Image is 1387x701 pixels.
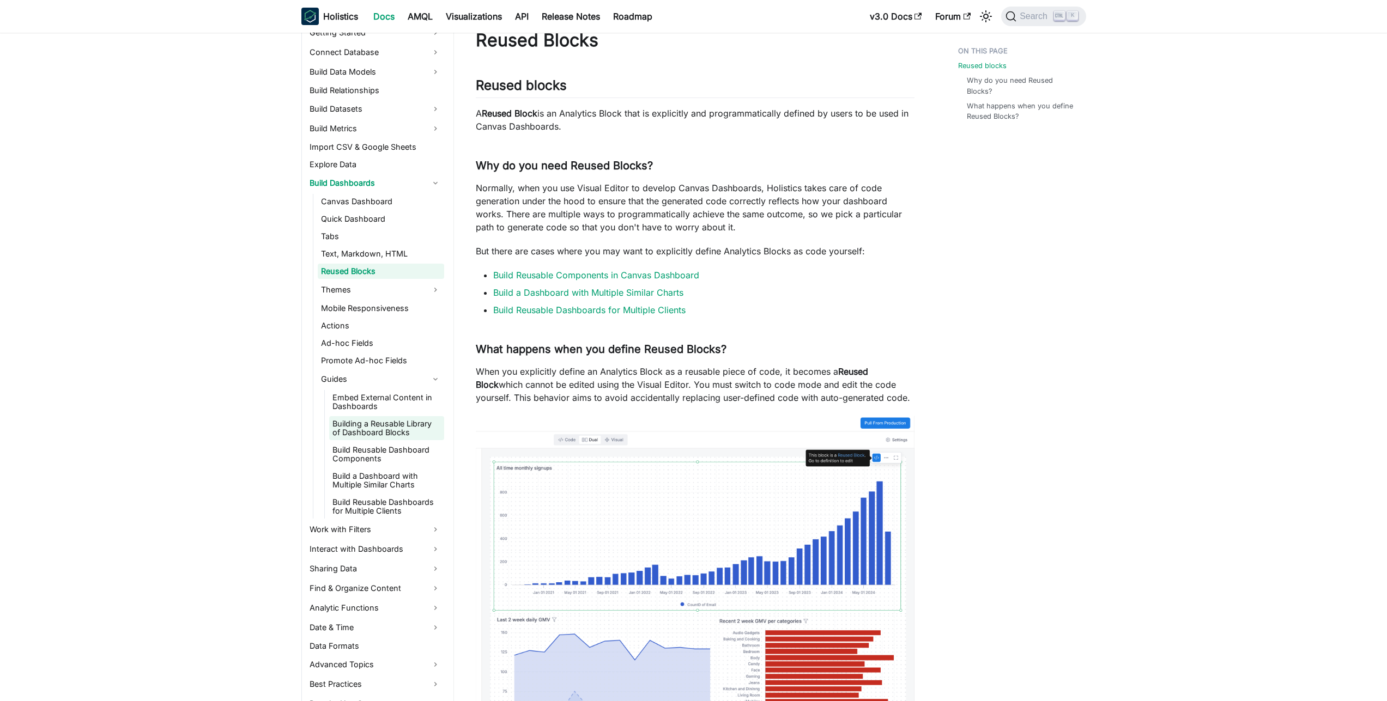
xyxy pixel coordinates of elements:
img: Holistics [301,8,319,25]
a: Docs [367,8,401,25]
a: HolisticsHolistics [301,8,358,25]
a: Getting Started [306,24,444,41]
a: AMQL [401,8,439,25]
a: Find & Organize Content [306,580,444,597]
button: Switch between dark and light mode (currently light mode) [977,8,995,25]
h1: Reused Blocks [476,29,914,51]
a: Build a Dashboard with Multiple Similar Charts [329,468,444,492]
p: Normally, when you use Visual Editor to develop Canvas Dashboards, Holistics takes care of code g... [476,181,914,234]
a: Reused blocks [958,60,1007,71]
a: API [508,8,535,25]
a: Text, Markdown, HTML [318,246,444,261]
p: A is an Analytics Block that is explicitly and programmatically defined by users to be used in Ca... [476,107,914,133]
a: Embed External Content in Dashboards [329,390,444,414]
a: Build Reusable Components in Canvas Dashboard [493,270,699,281]
a: Build Datasets [306,100,444,118]
a: Build Reusable Dashboard Components [329,442,444,466]
p: When you explicitly define an Analytics Block as a reusable piece of code, it becomes a which can... [476,365,914,404]
a: Release Notes [535,8,607,25]
a: Canvas Dashboard [318,194,444,209]
a: Build Metrics [306,120,444,137]
a: Quick Dashboard [318,211,444,227]
a: Build Reusable Dashboards for Multiple Clients [329,495,444,519]
h3: What happens when you define Reused Blocks? [476,343,914,356]
button: Search (Ctrl+K) [1001,7,1086,26]
a: Explore Data [306,157,444,172]
a: Build Data Models [306,63,444,81]
a: Visualizations [439,8,508,25]
a: Best Practices [306,675,444,693]
a: What happens when you define Reused Blocks? [967,101,1075,121]
strong: Reused Block [482,108,537,119]
a: Analytic Functions [306,599,444,617]
h3: Why do you need Reused Blocks? [476,159,914,173]
a: Forum [929,8,977,25]
a: Import CSV & Google Sheets [306,139,444,155]
a: Ad-hoc Fields [318,336,444,351]
a: Actions [318,318,444,333]
a: Build Dashboards [306,174,444,192]
a: Connect Database [306,44,444,61]
a: Build Reusable Dashboards for Multiple Clients [493,304,686,315]
a: Data Formats [306,638,444,654]
kbd: K [1067,11,1078,21]
nav: Docs sidebar [290,33,454,701]
a: v3.0 Docs [863,8,929,25]
a: Promote Ad-hoc Fields [318,353,444,368]
a: Interact with Dashboards [306,540,444,558]
a: Tabs [318,229,444,244]
span: Search [1016,11,1054,21]
a: Date & Time [306,619,444,636]
a: Guides [318,370,444,388]
a: Why do you need Reused Blocks? [967,75,1075,96]
a: Work with Filters [306,521,444,538]
a: Reused Blocks [318,264,444,279]
p: But there are cases where you may want to explicitly define Analytics Blocks as code yourself: [476,245,914,258]
h2: Reused blocks [476,77,914,98]
b: Holistics [323,10,358,23]
a: Themes [318,281,444,298]
a: Roadmap [607,8,659,25]
a: Build Relationships [306,83,444,98]
a: Mobile Responsiveness [318,301,444,316]
a: Building a Reusable Library of Dashboard Blocks [329,416,444,440]
a: Sharing Data [306,560,444,577]
a: Advanced Topics [306,656,444,673]
a: Build a Dashboard with Multiple Similar Charts [493,287,683,298]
